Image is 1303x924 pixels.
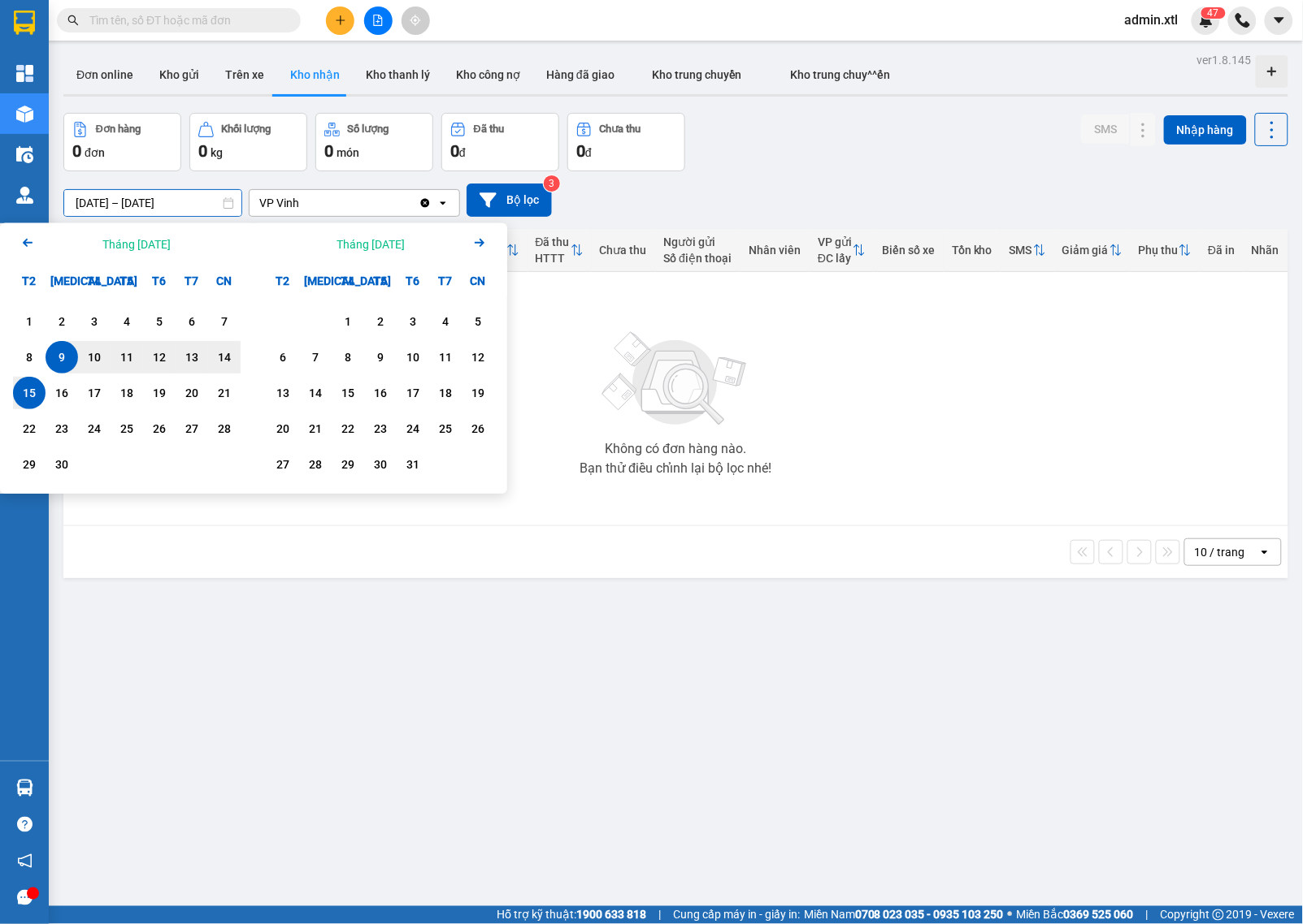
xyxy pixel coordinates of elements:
th: Toggle SortBy [1001,229,1054,272]
div: Selected end date. Thứ Hai, tháng 09 15 2025. It's available. [13,377,46,409]
span: admin.xtl [1112,10,1192,30]
div: Đã in [1208,244,1236,257]
strong: 0708 023 035 - 0935 103 250 [855,909,1004,922]
button: file-add [364,6,393,35]
span: search [67,15,79,26]
div: 28 [304,455,327,474]
div: T5 [111,265,143,297]
div: 7 [304,348,327,367]
div: Choose Thứ Bảy, tháng 10 25 2025. It's available. [429,412,462,445]
span: message [17,890,33,905]
div: Choose Thứ Năm, tháng 10 30 2025. It's available. [364,448,397,481]
div: 16 [369,383,392,403]
div: Choose Chủ Nhật, tháng 09 7 2025. It's available. [208,305,241,338]
span: 7 [1214,7,1219,19]
div: Choose Thứ Hai, tháng 10 27 2025. It's available. [267,448,299,481]
div: Choose Thứ Hai, tháng 10 13 2025. It's available. [267,377,299,409]
div: Tháng [DATE] [102,236,171,253]
div: Choose Chủ Nhật, tháng 10 5 2025. It's available. [462,305,494,338]
div: Bạn thử điều chỉnh lại bộ lọc nhé! [580,462,771,475]
span: Kho trung chuy^^ển [791,68,891,81]
div: Phụ thu [1139,244,1179,257]
div: Choose Thứ Tư, tháng 10 15 2025. It's available. [332,377,364,409]
div: Choose Thứ Hai, tháng 09 1 2025. It's available. [13,305,46,338]
img: phone-icon [1236,13,1250,28]
div: Nhân viên [749,244,801,257]
span: caret-down [1272,13,1287,28]
span: đ [585,146,592,159]
div: Choose Thứ Năm, tháng 09 18 2025. It's available. [111,377,143,409]
button: Trên xe [212,55,277,94]
button: Bộ lọc [467,184,552,217]
div: Choose Thứ Sáu, tháng 09 26 2025. It's available. [143,412,176,445]
div: Tạo kho hàng mới [1256,55,1288,88]
span: 4 [1208,7,1214,19]
button: Next month. [470,233,489,255]
div: Choose Thứ Sáu, tháng 10 17 2025. It's available. [397,377,429,409]
div: 4 [115,312,138,331]
button: Chưa thu0đ [567,113,685,171]
div: 9 [50,348,73,367]
button: SMS [1081,114,1130,144]
img: warehouse-icon [16,106,33,123]
span: món [337,146,359,159]
div: 17 [83,383,106,403]
img: icon-new-feature [1199,13,1214,28]
span: 0 [72,141,81,161]
div: Choose Thứ Bảy, tháng 09 20 2025. It's available. [176,377,208,409]
img: dashboard-icon [16,65,33,82]
button: Kho nhận [277,55,353,94]
div: 29 [337,455,359,474]
div: Choose Thứ Ba, tháng 09 16 2025. It's available. [46,377,78,409]
div: 26 [467,419,489,438]
div: Choose Chủ Nhật, tháng 09 21 2025. It's available. [208,377,241,409]
div: 12 [467,348,489,367]
div: ver 1.8.145 [1197,51,1252,69]
div: Choose Thứ Bảy, tháng 10 4 2025. It's available. [429,305,462,338]
div: 23 [50,419,73,438]
div: 1 [337,312,359,331]
div: Tồn kho [952,244,993,257]
button: Đơn online [63,55,146,94]
div: 9 [369,348,392,367]
div: Choose Thứ Hai, tháng 09 29 2025. It's available. [13,448,46,481]
div: 18 [115,383,138,403]
svg: open [1258,546,1271,559]
div: 5 [467,312,489,331]
div: Choose Thứ Tư, tháng 09 3 2025. It's available. [78,305,111,338]
div: [MEDICAL_DATA] [299,265,332,297]
div: 10 / trang [1195,544,1245,560]
span: aim [410,15,421,26]
div: Choose Thứ Tư, tháng 10 1 2025. It's available. [332,305,364,338]
div: Choose Thứ Năm, tháng 10 16 2025. It's available. [364,377,397,409]
div: 26 [148,419,171,438]
div: Biển số xe [882,244,936,257]
div: Choose Thứ Bảy, tháng 09 27 2025. It's available. [176,412,208,445]
span: ⚪️ [1008,912,1013,918]
sup: 3 [544,175,560,192]
div: Choose Thứ Tư, tháng 09 10 2025. It's available. [78,341,111,373]
th: Toggle SortBy [1054,229,1131,272]
div: T4 [78,265,111,297]
div: 10 [83,348,106,367]
span: đơn [85,146,105,159]
div: Choose Thứ Tư, tháng 09 24 2025. It's available. [78,412,111,445]
div: [MEDICAL_DATA] [46,265,78,297]
span: 0 [450,141,459,161]
span: notification [17,853,33,869]
div: Choose Chủ Nhật, tháng 10 19 2025. It's available. [462,377,494,409]
div: 19 [148,383,171,403]
svg: Clear value [419,196,432,209]
div: 3 [402,312,424,331]
div: Giảm giá [1062,244,1110,257]
div: CN [462,265,494,297]
div: 29 [18,455,41,474]
div: 13 [180,348,203,367]
div: Choose Thứ Tư, tháng 10 29 2025. It's available. [332,448,364,481]
div: 13 [271,383,294,403]
div: Choose Thứ Hai, tháng 09 22 2025. It's available. [13,412,46,445]
div: T6 [143,265,176,297]
div: 7 [213,312,236,331]
span: kg [211,146,223,159]
img: svg+xml;base64,PHN2ZyBjbGFzcz0ibGlzdC1wbHVnX19zdmciIHhtbG5zPSJodHRwOi8vd3d3LnczLm9yZy8yMDAwL3N2Zy... [594,322,757,436]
